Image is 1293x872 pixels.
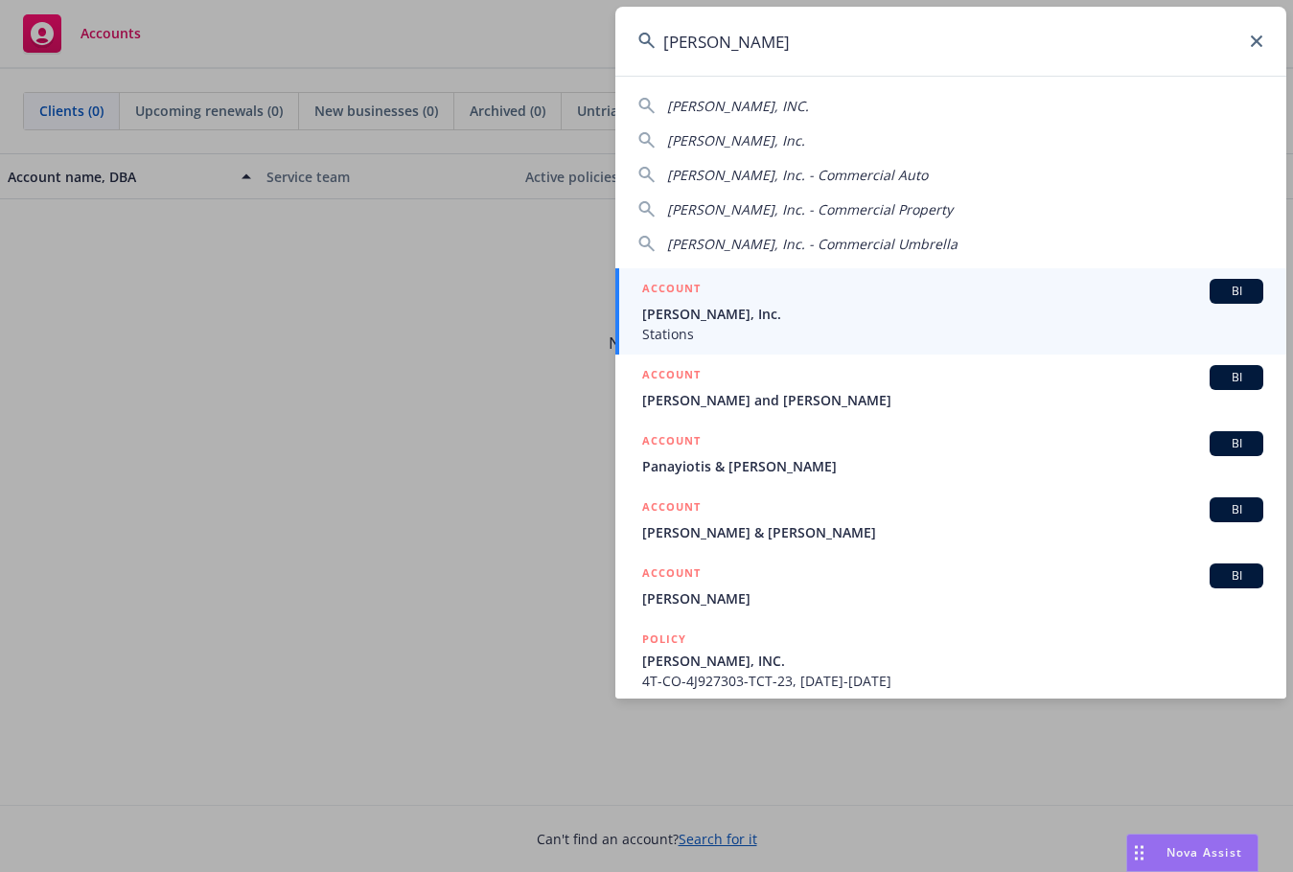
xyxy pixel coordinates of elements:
span: Nova Assist [1166,844,1242,861]
span: BI [1217,567,1256,585]
span: [PERSON_NAME], INC. [667,97,809,115]
a: ACCOUNTBIPanayiotis & [PERSON_NAME] [615,421,1286,487]
input: Search... [615,7,1286,76]
h5: ACCOUNT [642,563,701,586]
span: [PERSON_NAME], Inc. - Commercial Auto [667,166,928,184]
a: ACCOUNTBI[PERSON_NAME], Inc.Stations [615,268,1286,355]
span: Panayiotis & [PERSON_NAME] [642,456,1263,476]
span: BI [1217,283,1256,300]
span: [PERSON_NAME], Inc. [667,131,805,149]
span: [PERSON_NAME] [642,588,1263,608]
button: Nova Assist [1126,834,1258,872]
span: [PERSON_NAME], Inc. - Commercial Umbrella [667,235,958,253]
h5: ACCOUNT [642,365,701,388]
h5: ACCOUNT [642,279,701,302]
span: BI [1217,435,1256,452]
a: ACCOUNTBI[PERSON_NAME] and [PERSON_NAME] [615,355,1286,421]
h5: POLICY [642,630,686,649]
span: [PERSON_NAME] & [PERSON_NAME] [642,522,1263,542]
h5: ACCOUNT [642,497,701,520]
span: BI [1217,501,1256,518]
span: [PERSON_NAME], Inc. - Commercial Property [667,200,953,218]
a: ACCOUNTBI[PERSON_NAME] [615,553,1286,619]
span: Stations [642,324,1263,344]
span: [PERSON_NAME] and [PERSON_NAME] [642,390,1263,410]
a: POLICY[PERSON_NAME], INC.4T-CO-4J927303-TCT-23, [DATE]-[DATE] [615,619,1286,701]
span: BI [1217,369,1256,386]
div: Drag to move [1127,835,1151,871]
span: [PERSON_NAME], Inc. [642,304,1263,324]
span: [PERSON_NAME], INC. [642,651,1263,671]
span: 4T-CO-4J927303-TCT-23, [DATE]-[DATE] [642,671,1263,691]
a: ACCOUNTBI[PERSON_NAME] & [PERSON_NAME] [615,487,1286,553]
h5: ACCOUNT [642,431,701,454]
